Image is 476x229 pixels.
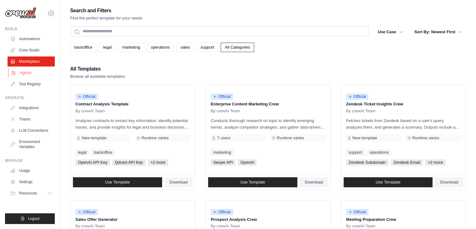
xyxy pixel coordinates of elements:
[412,136,439,141] span: Runtime varies
[28,216,39,221] span: Logout
[352,136,377,141] span: New template
[346,93,369,100] span: Official
[75,101,190,107] p: Contract Analysis Template
[5,95,55,100] div: Operate
[105,180,130,185] span: Use Template
[211,216,325,223] p: Prospect Analysis Crew
[70,43,96,52] a: backoffice
[391,159,423,166] span: Zendesk Email
[8,68,55,78] a: Agents
[440,180,458,185] span: Download
[8,125,55,136] a: LLM Connections
[141,136,169,141] span: Runtime varies
[211,93,233,100] span: Official
[8,166,55,176] a: Usage
[211,101,325,107] p: Enterprise Content Marketing Crew
[5,158,55,163] div: Manage
[112,159,146,166] span: Qdrant API Key
[165,177,193,187] a: Download
[8,34,55,44] a: Automations
[70,6,142,15] h2: Search and Filters
[346,117,461,130] p: Fetches tickets from Zendesk based on a user's query, analyzes them, and generates a summary. Out...
[346,109,376,114] span: By crewAI Team
[8,177,55,187] a: Settings
[75,224,105,229] span: By crewAI Team
[75,149,89,156] a: legal
[8,45,55,55] a: Crew Studio
[75,93,98,100] span: Official
[367,149,391,156] a: operations
[346,149,365,156] a: support
[148,159,168,166] span: +2 more
[211,109,240,114] span: By crewAI Team
[374,26,407,38] button: Use Case
[346,209,369,215] span: Official
[147,43,174,52] a: operations
[217,136,230,141] span: 7 users
[8,137,55,152] a: Environment Variables
[8,56,55,67] a: Marketplace
[305,180,323,185] span: Download
[8,188,55,198] button: Resources
[5,7,36,19] img: Logo
[177,43,194,52] a: sales
[346,224,376,229] span: By crewAI Team
[75,209,98,215] span: Official
[75,159,110,166] span: OpenAI API Key
[346,101,461,107] p: Zendesk Ticket Insights Crew
[70,73,125,80] p: Browse all available templates
[5,213,55,224] button: Logout
[211,224,240,229] span: By crewAI Team
[346,216,461,223] p: Meeting Preparation Crew
[19,191,37,196] span: Resources
[208,177,297,187] a: Use Template
[346,159,388,166] span: Zendesk Subdomain
[211,149,233,156] a: marketing
[211,117,325,130] p: Conducts thorough research on topic to identify emerging trends, analyze competitor strategies, a...
[73,177,162,187] a: Use Template
[376,180,400,185] span: Use Template
[8,114,55,124] a: Traces
[8,79,55,89] a: Tool Registry
[240,180,265,185] span: Use Template
[344,177,433,187] a: Use Template
[211,159,235,166] span: Serper API
[170,180,188,185] span: Download
[238,159,257,166] span: OpenAI
[211,209,233,215] span: Official
[221,43,254,52] a: All Categories
[197,43,218,52] a: support
[70,65,125,73] h2: All Templates
[75,216,190,223] p: Sales Offer Generator
[300,177,328,187] a: Download
[70,15,142,21] p: Find the perfect template for your needs
[425,159,445,166] span: +2 more
[118,43,144,52] a: marketing
[75,117,190,130] p: Analyzes contracts to extract key information, identify potential issues, and provide insights fo...
[411,26,466,38] button: Sort By: Newest First
[91,149,115,156] a: backoffice
[99,43,115,52] a: legal
[8,103,55,113] a: Integrations
[5,26,55,31] div: Build
[82,136,106,141] span: New template
[277,136,304,141] span: Runtime varies
[435,177,463,187] a: Download
[75,109,105,114] span: By crewAI Team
